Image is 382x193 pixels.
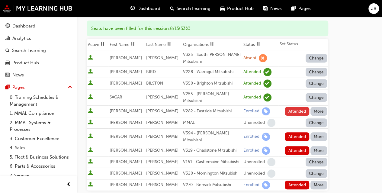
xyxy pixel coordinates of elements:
span: User is active [88,55,93,61]
span: guage-icon [130,5,135,12]
span: [PERSON_NAME] [110,69,142,74]
a: search-iconSearch Learning [165,2,215,15]
th: Set Status [278,39,328,50]
button: Change [306,158,327,166]
button: DashboardAnalyticsSearch LearningProduct HubNews [2,19,75,82]
div: Analytics [12,35,31,42]
span: [PERSON_NAME] [110,148,142,153]
div: Enrolled [243,134,259,140]
span: sorting-icon [167,42,171,47]
a: Search Learning [2,45,75,56]
span: pages-icon [291,5,296,12]
div: Attended [243,95,261,100]
span: Dashboard [137,5,160,12]
span: sorting-icon [210,42,214,47]
button: Attended [285,181,309,189]
button: Attended [285,132,309,141]
div: Absent [243,55,256,61]
span: [PERSON_NAME] [146,159,178,164]
span: BIRD [146,69,156,74]
span: User is active [88,182,93,188]
span: [PERSON_NAME] [146,95,178,100]
span: User is active [88,94,93,100]
div: V282 - Eastside Mitsubishi [183,108,241,115]
a: news-iconNews [258,2,287,15]
button: Attended [285,146,309,155]
span: learningRecordVerb_ENROLL-icon [262,107,270,115]
span: SAGAR [110,95,122,100]
div: V228 - Warragul Mitsubishi [183,69,241,76]
span: [PERSON_NAME] [146,55,178,60]
span: [PERSON_NAME] [110,108,142,114]
a: guage-iconDashboard [126,2,165,15]
span: learningRecordVerb_NONE-icon [267,119,275,127]
div: Search Learning [12,47,46,54]
a: 2. MMAL Systems & Processes [7,118,75,134]
span: learningRecordVerb_ATTEND-icon [263,68,271,76]
button: More [310,146,327,155]
button: Attended [285,107,309,116]
button: More [310,107,327,116]
span: [PERSON_NAME] [146,134,178,139]
span: User is active [88,120,93,126]
a: 5. Fleet & Business Solutions [7,153,75,162]
span: learningRecordVerb_ENROLL-icon [262,181,270,189]
span: car-icon [220,5,225,12]
a: 0. Training Schedules & Management [7,93,75,109]
div: Unenrolled [243,159,265,165]
div: Product Hub [12,60,39,66]
th: Toggle SortBy [108,39,145,50]
span: news-icon [5,72,10,78]
button: Change [306,54,327,63]
div: Enrolled [243,148,259,153]
span: learningRecordVerb_NONE-icon [267,158,275,166]
span: learningRecordVerb_ENROLL-icon [262,146,270,155]
span: news-icon [263,5,268,12]
span: [PERSON_NAME] [110,159,142,164]
span: User is active [88,159,93,165]
span: [PERSON_NAME] [146,171,178,176]
a: 7. Service [7,171,75,180]
span: guage-icon [5,24,10,29]
div: Pages [12,84,25,91]
div: V394 - [PERSON_NAME] Mitsubishi [183,130,241,143]
div: Attended [243,81,261,86]
span: prev-icon [66,181,71,188]
a: mmal [3,5,72,12]
a: 6. Parts & Accessories [7,162,75,171]
span: User is active [88,108,93,114]
div: V320 - Mornington Mitsubishi [183,170,241,177]
span: learningRecordVerb_NONE-icon [267,169,275,178]
span: User is active [88,147,93,153]
th: Toggle SortBy [145,39,181,50]
button: More [310,181,327,189]
div: MMAL [183,119,241,126]
a: car-iconProduct Hub [215,2,258,15]
a: 1. MMAL Compliance [7,109,75,118]
span: User is active [88,80,93,86]
span: sorting-icon [101,42,105,47]
div: V319 - Chadstone Mitsubishi [183,147,241,154]
div: Unenrolled [243,120,265,126]
button: Change [306,68,327,76]
th: Toggle SortBy [182,39,242,50]
span: JB [371,5,377,12]
span: User is active [88,133,93,140]
span: User is active [88,170,93,176]
a: Analytics [2,33,75,44]
button: Change [306,169,327,178]
th: Toggle SortBy [87,39,108,50]
div: Attended [243,69,261,75]
a: 4. Sales [7,143,75,153]
span: [PERSON_NAME] [146,108,178,114]
a: Dashboard [2,21,75,32]
span: Search Learning [177,5,210,12]
span: [PERSON_NAME] [110,55,142,60]
div: V270 - Berwick Mitsubishi [183,182,241,188]
div: Unenrolled [243,171,265,176]
span: search-icon [5,48,10,53]
th: Toggle SortBy [242,39,278,50]
span: [PERSON_NAME] [146,148,178,153]
span: sorting-icon [256,42,260,47]
span: pages-icon [5,85,10,90]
